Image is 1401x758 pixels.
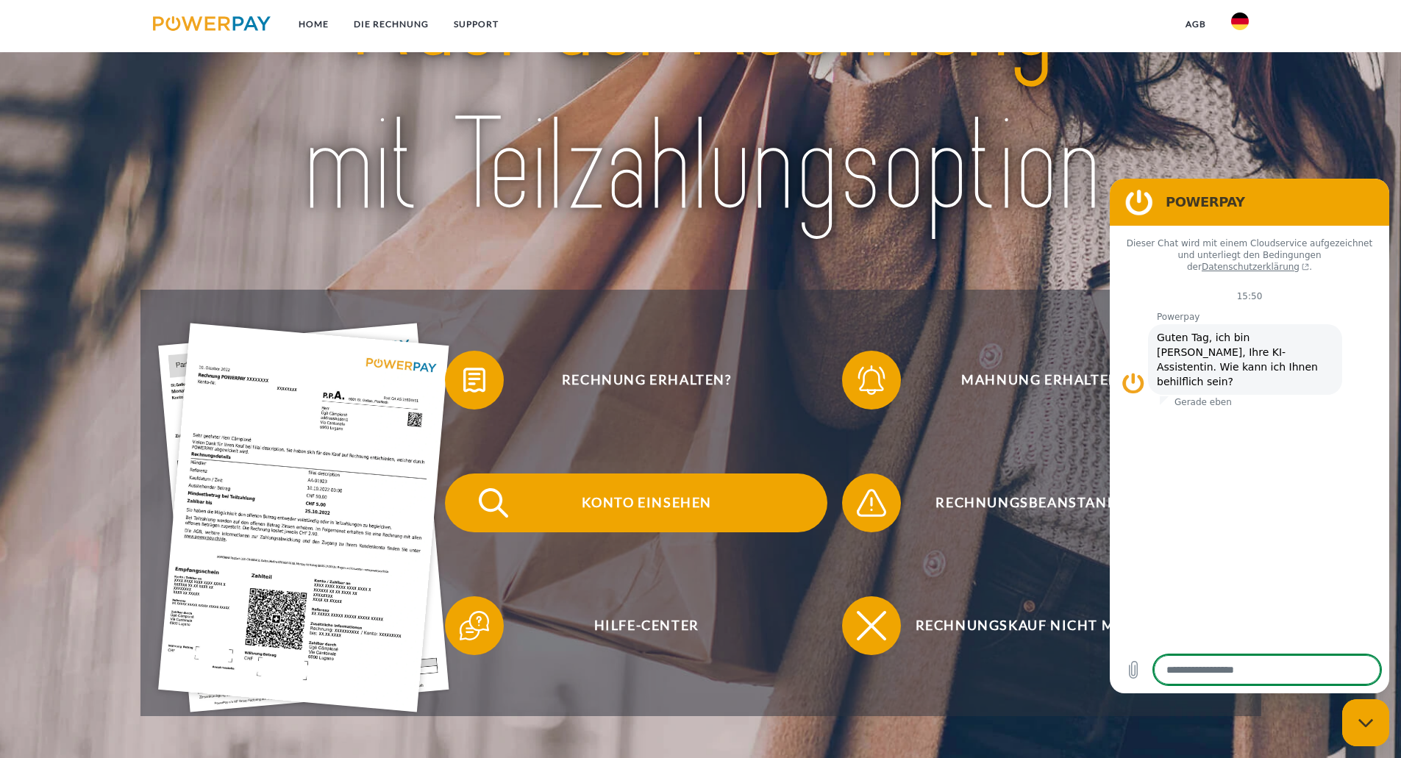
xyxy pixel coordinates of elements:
a: agb [1173,11,1219,37]
button: Konto einsehen [445,473,827,532]
iframe: Messaging-Fenster [1110,179,1389,693]
a: SUPPORT [441,11,511,37]
img: qb_help.svg [456,607,493,644]
img: de [1231,12,1249,30]
span: Rechnungsbeanstandung [863,473,1224,532]
span: Rechnungskauf nicht möglich [863,596,1224,655]
span: Hilfe-Center [466,596,827,655]
button: Rechnung erhalten? [445,351,827,410]
img: qb_bell.svg [853,362,890,398]
img: logo-powerpay.svg [153,16,271,31]
a: Home [286,11,341,37]
img: qb_close.svg [853,607,890,644]
a: DIE RECHNUNG [341,11,441,37]
button: Mahnung erhalten? [842,351,1224,410]
img: single_invoice_powerpay_de.jpg [158,323,449,712]
img: qb_search.svg [475,485,512,521]
button: Hilfe-Center [445,596,827,655]
span: Rechnung erhalten? [466,351,827,410]
span: Mahnung erhalten? [863,351,1224,410]
button: Rechnungsbeanstandung [842,473,1224,532]
span: Konto einsehen [466,473,827,532]
button: Rechnungskauf nicht möglich [842,596,1224,655]
img: qb_bill.svg [456,362,493,398]
iframe: Schaltfläche zum Öffnen des Messaging-Fensters; Konversation läuft [1342,699,1389,746]
img: qb_warning.svg [853,485,890,521]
